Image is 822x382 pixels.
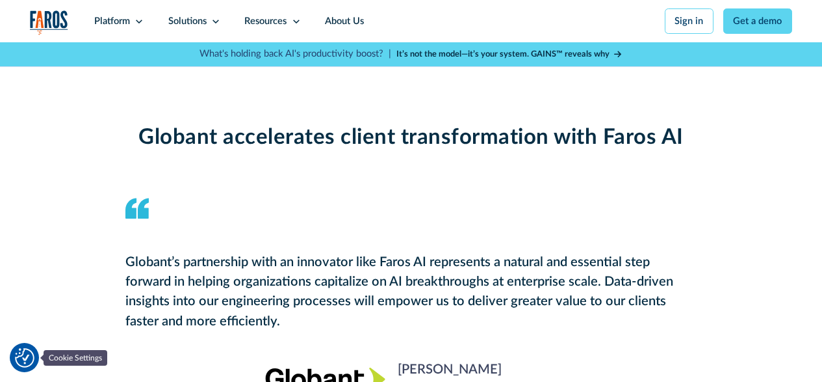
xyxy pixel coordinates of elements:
a: home [30,10,68,35]
strong: Globant accelerates client transformation with Faros AI [138,126,684,148]
div: [PERSON_NAME] [398,360,502,379]
a: Get a demo [723,8,792,34]
a: It’s not the model—it’s your system. GAINS™ reveals why [396,48,623,61]
div: Resources [244,14,287,29]
button: Cookie Settings [15,348,34,368]
div: Globant’s partnership with an innovator like Faros AI represents a natural and essential step for... [125,252,697,331]
strong: It’s not the model—it’s your system. GAINS™ reveals why [396,50,610,58]
div: Platform [94,14,130,29]
img: Logo of the analytics and reporting company Faros. [30,10,68,35]
div: Solutions [168,14,207,29]
a: Sign in [665,8,713,34]
img: Revisit consent button [15,348,34,368]
p: What's holding back AI's productivity boost? | [199,47,391,61]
